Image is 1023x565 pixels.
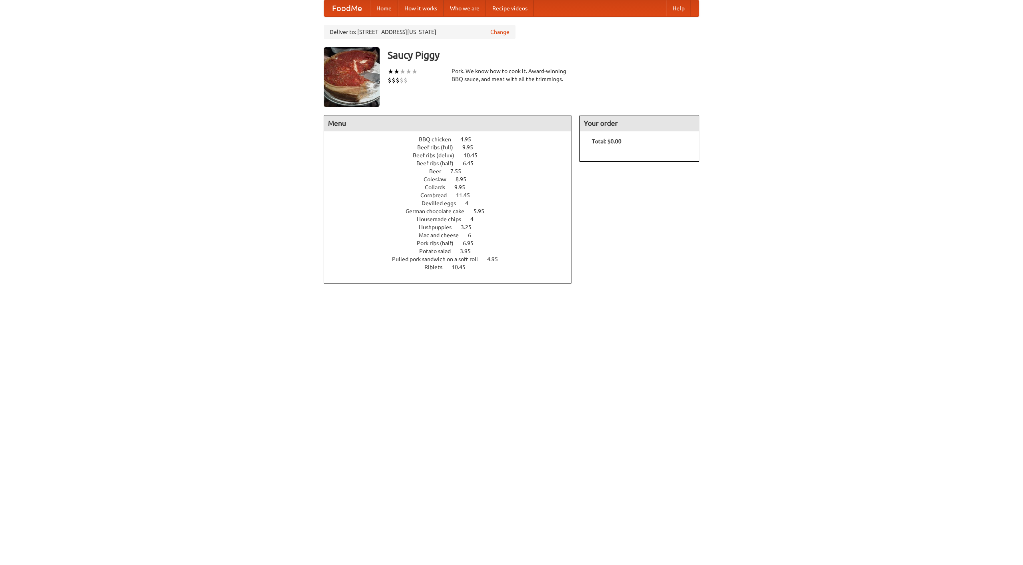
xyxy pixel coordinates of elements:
a: FoodMe [324,0,370,16]
a: Home [370,0,398,16]
a: How it works [398,0,444,16]
span: 8.95 [456,176,474,182]
h4: Menu [324,115,571,131]
li: $ [404,76,408,85]
span: 4.95 [460,136,479,143]
span: Housemade chips [417,216,469,222]
li: ★ [394,67,400,76]
a: Mac and cheese 6 [419,232,486,238]
a: Coleslaw 8.95 [424,176,481,182]
a: Change [490,28,510,36]
span: 6 [468,232,479,238]
a: Cornbread 11.45 [420,192,485,198]
span: Pork ribs (half) [417,240,462,246]
a: Beef ribs (delux) 10.45 [413,152,492,159]
span: 4.95 [487,256,506,262]
a: Beer 7.55 [429,168,476,174]
a: Pulled pork sandwich on a soft roll 4.95 [392,256,513,262]
span: Collards [425,184,453,190]
span: 5.95 [474,208,492,214]
span: 9.95 [454,184,473,190]
li: $ [388,76,392,85]
a: Help [666,0,691,16]
span: German chocolate cake [406,208,472,214]
a: Potato salad 3.95 [419,248,486,254]
li: $ [396,76,400,85]
span: 7.55 [450,168,469,174]
li: ★ [400,67,406,76]
li: $ [400,76,404,85]
a: Who we are [444,0,486,16]
li: ★ [412,67,418,76]
span: 9.95 [462,144,481,151]
span: Riblets [424,264,450,270]
b: Total: $0.00 [592,138,621,145]
span: 11.45 [456,192,478,198]
span: Pulled pork sandwich on a soft roll [392,256,486,262]
span: 3.95 [460,248,479,254]
a: German chocolate cake 5.95 [406,208,499,214]
a: Pork ribs (half) 6.95 [417,240,488,246]
li: $ [392,76,396,85]
span: Beef ribs (half) [416,160,462,167]
span: 10.45 [452,264,474,270]
span: BBQ chicken [419,136,459,143]
a: Collards 9.95 [425,184,480,190]
img: angular.jpg [324,47,380,107]
span: Hushpuppies [419,224,460,230]
span: Cornbread [420,192,455,198]
span: 4 [465,200,476,206]
a: Beef ribs (half) 6.45 [416,160,488,167]
span: Beef ribs (full) [417,144,461,151]
a: BBQ chicken 4.95 [419,136,486,143]
li: ★ [406,67,412,76]
span: Coleslaw [424,176,454,182]
h4: Your order [580,115,699,131]
li: ★ [388,67,394,76]
a: Hushpuppies 3.25 [419,224,486,230]
span: Mac and cheese [419,232,467,238]
span: 4 [470,216,482,222]
span: Beer [429,168,449,174]
h3: Saucy Piggy [388,47,699,63]
a: Devilled eggs 4 [422,200,483,206]
a: Beef ribs (full) 9.95 [417,144,488,151]
span: Devilled eggs [422,200,464,206]
div: Deliver to: [STREET_ADDRESS][US_STATE] [324,25,515,39]
span: 6.95 [463,240,482,246]
span: Potato salad [419,248,459,254]
span: 10.45 [464,152,486,159]
span: 6.45 [463,160,482,167]
a: Housemade chips 4 [417,216,488,222]
a: Riblets 10.45 [424,264,480,270]
span: 3.25 [461,224,480,230]
a: Recipe videos [486,0,534,16]
span: Beef ribs (delux) [413,152,462,159]
div: Pork. We know how to cook it. Award-winning BBQ sauce, and meat with all the trimmings. [452,67,571,83]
